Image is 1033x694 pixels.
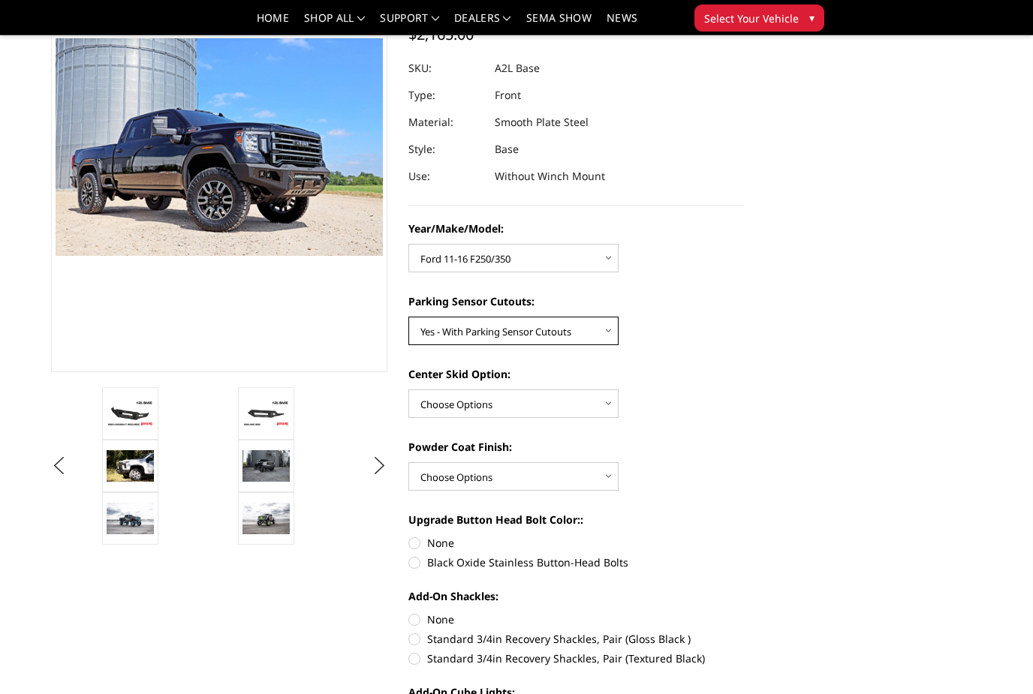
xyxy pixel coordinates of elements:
a: shop all [304,13,365,35]
a: News [607,13,637,35]
label: Parking Sensor Cutouts: [408,293,745,309]
dd: Front [495,82,521,109]
dd: A2L Base [495,55,540,82]
span: ▾ [809,10,815,26]
label: None [408,535,745,551]
img: 2020 RAM HD - Available in single light bar configuration only [242,450,290,482]
dt: Type: [408,82,483,109]
dt: SKU: [408,55,483,82]
img: A2L Series - Base Front Bumper (Non Winch) [107,400,154,426]
dt: Use: [408,163,483,190]
label: Black Oxide Stainless Button-Head Bolts [408,554,745,570]
dd: Without Winch Mount [495,163,605,190]
a: Home [257,13,289,35]
label: Powder Coat Finish: [408,439,745,455]
label: Standard 3/4in Recovery Shackles, Pair (Textured Black) [408,650,745,666]
a: SEMA Show [526,13,592,35]
a: Support [380,13,439,35]
label: None [408,611,745,627]
label: Center Skid Option: [408,366,745,382]
label: Upgrade Button Head Bolt Color:: [408,512,745,527]
label: Standard 3/4in Recovery Shackles, Pair (Gloss Black ) [408,631,745,647]
button: Select Your Vehicle [694,5,824,32]
img: A2L Series - Base Front Bumper (Non Winch) [242,400,290,426]
dd: Base [495,136,519,163]
dd: Smooth Plate Steel [495,109,589,136]
img: 2020 Chevrolet HD - Compatible with block heater connection [107,450,154,482]
img: A2L Series - Base Front Bumper (Non Winch) [107,503,154,533]
span: Select Your Vehicle [704,11,799,26]
dt: Material: [408,109,483,136]
label: Add-On Shackles: [408,588,745,604]
a: Dealers [454,13,511,35]
button: Next [368,455,390,477]
button: Previous [47,455,70,477]
label: Year/Make/Model: [408,221,745,236]
img: A2L Series - Base Front Bumper (Non Winch) [242,503,290,534]
dt: Style: [408,136,483,163]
